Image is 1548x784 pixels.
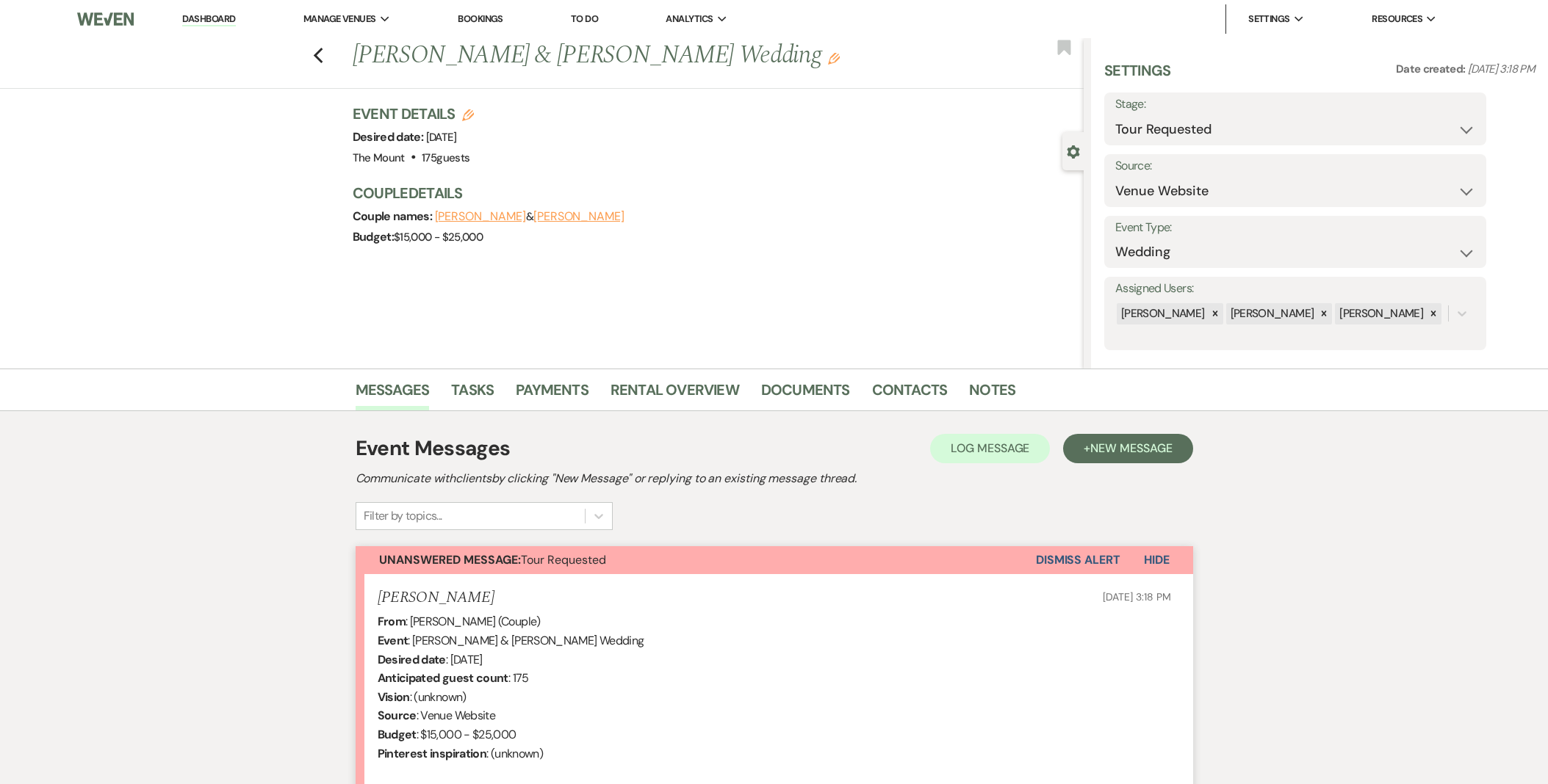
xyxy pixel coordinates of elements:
[1144,552,1170,567] span: Hide
[1468,62,1535,76] span: [DATE] 3:18 PM
[378,746,487,761] b: Pinterest inspiration
[364,507,442,525] div: Filter by topics...
[379,552,521,567] strong: Unanswered Message:
[422,150,469,165] span: 175 guests
[1248,12,1290,26] span: Settings
[303,12,376,26] span: Manage Venues
[182,12,235,26] a: Dashboard
[435,211,526,222] button: [PERSON_NAME]
[611,378,739,410] a: Rental Overview
[761,378,850,410] a: Documents
[1115,156,1475,177] label: Source:
[378,708,417,723] b: Source
[77,4,134,35] img: Weven Logo
[1115,278,1475,300] label: Assigned Users:
[1115,217,1475,239] label: Event Type:
[451,378,494,410] a: Tasks
[516,378,588,410] a: Payments
[1226,303,1317,324] div: [PERSON_NAME]
[378,670,508,686] b: Anticipated guest count
[378,614,406,629] b: From
[1036,546,1120,574] button: Dismiss Alert
[353,150,405,165] span: The Mount
[1120,546,1193,574] button: Hide
[1090,440,1172,456] span: New Message
[378,589,494,607] h5: [PERSON_NAME]
[353,129,426,145] span: Desired date:
[872,378,948,410] a: Contacts
[353,104,475,124] h3: Event Details
[1396,62,1468,76] span: Date created:
[533,211,624,222] button: [PERSON_NAME]
[378,689,410,705] b: Vision
[666,12,713,26] span: Analytics
[1103,590,1170,603] span: [DATE] 3:18 PM
[930,434,1050,463] button: Log Message
[571,12,598,25] a: To Do
[379,552,606,567] span: Tour Requested
[828,51,840,65] button: Edit
[378,727,417,742] b: Budget
[1063,434,1192,463] button: +New Message
[356,470,1193,487] h2: Communicate with clients by clicking "New Message" or replying to an existing message thread.
[951,440,1029,456] span: Log Message
[1117,303,1207,324] div: [PERSON_NAME]
[1104,60,1171,92] h3: Settings
[1372,12,1422,26] span: Resources
[378,633,408,648] b: Event
[1115,94,1475,115] label: Stage:
[356,546,1036,574] button: Unanswered Message:Tour Requested
[458,12,503,25] a: Bookings
[394,230,483,244] span: $15,000 - $25,000
[1067,144,1080,158] button: Close lead details
[378,652,446,667] b: Desired date
[356,378,430,410] a: Messages
[435,209,624,224] span: &
[353,183,1069,203] h3: Couple Details
[1335,303,1425,324] div: [PERSON_NAME]
[353,38,932,73] h1: [PERSON_NAME] & [PERSON_NAME] Wedding
[353,208,435,224] span: Couple names:
[969,378,1015,410] a: Notes
[426,130,457,145] span: [DATE]
[356,433,511,464] h1: Event Messages
[353,229,395,244] span: Budget:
